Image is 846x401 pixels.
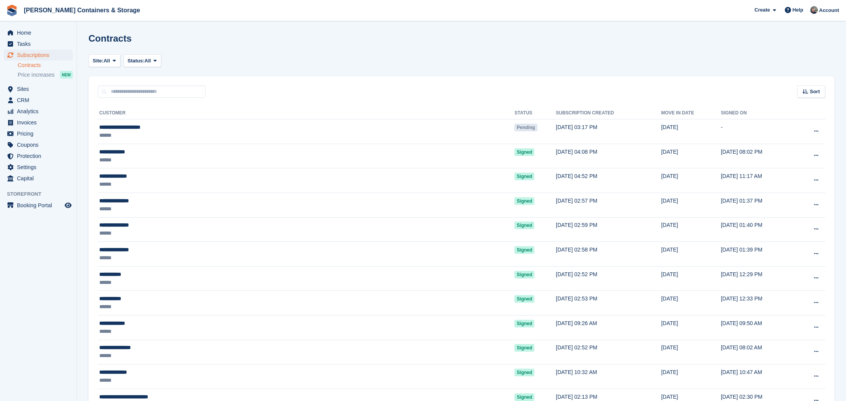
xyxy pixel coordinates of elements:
[17,139,63,150] span: Coupons
[514,148,534,156] span: Signed
[661,217,721,242] td: [DATE]
[721,315,796,340] td: [DATE] 09:50 AM
[514,393,534,401] span: Signed
[556,364,661,389] td: [DATE] 10:32 AM
[793,6,803,14] span: Help
[63,201,73,210] a: Preview store
[4,39,73,49] a: menu
[721,364,796,389] td: [DATE] 10:47 AM
[514,271,534,279] span: Signed
[4,151,73,161] a: menu
[556,193,661,217] td: [DATE] 02:57 PM
[17,50,63,60] span: Subscriptions
[17,128,63,139] span: Pricing
[514,295,534,303] span: Signed
[17,27,63,38] span: Home
[4,50,73,60] a: menu
[514,107,556,119] th: Status
[4,139,73,150] a: menu
[556,266,661,291] td: [DATE] 02:52 PM
[18,71,55,79] span: Price increases
[661,340,721,364] td: [DATE]
[514,173,534,180] span: Signed
[514,344,534,352] span: Signed
[721,266,796,291] td: [DATE] 12:29 PM
[514,369,534,376] span: Signed
[4,106,73,117] a: menu
[721,107,796,119] th: Signed on
[661,107,721,119] th: Move in date
[21,4,143,17] a: [PERSON_NAME] Containers & Storage
[4,84,73,94] a: menu
[17,200,63,211] span: Booking Portal
[556,291,661,315] td: [DATE] 02:53 PM
[17,84,63,94] span: Sites
[556,107,661,119] th: Subscription created
[661,364,721,389] td: [DATE]
[661,168,721,193] td: [DATE]
[17,106,63,117] span: Analytics
[721,291,796,315] td: [DATE] 12:33 PM
[556,217,661,242] td: [DATE] 02:59 PM
[98,107,514,119] th: Customer
[123,54,161,67] button: Status: All
[6,5,18,16] img: stora-icon-8386f47178a22dfd0bd8f6a31ec36ba5ce8667c1dd55bd0f319d3a0aa187defe.svg
[88,54,120,67] button: Site: All
[17,95,63,106] span: CRM
[721,217,796,242] td: [DATE] 01:40 PM
[810,88,820,96] span: Sort
[661,315,721,340] td: [DATE]
[721,242,796,267] td: [DATE] 01:39 PM
[17,151,63,161] span: Protection
[17,39,63,49] span: Tasks
[4,128,73,139] a: menu
[514,320,534,327] span: Signed
[661,144,721,168] td: [DATE]
[4,200,73,211] a: menu
[721,119,796,144] td: -
[7,190,77,198] span: Storefront
[754,6,770,14] span: Create
[145,57,151,65] span: All
[4,162,73,173] a: menu
[17,173,63,184] span: Capital
[556,315,661,340] td: [DATE] 09:26 AM
[18,70,73,79] a: Price increases NEW
[93,57,103,65] span: Site:
[661,266,721,291] td: [DATE]
[103,57,110,65] span: All
[60,71,73,79] div: NEW
[514,124,537,131] span: Pending
[721,193,796,217] td: [DATE] 01:37 PM
[661,119,721,144] td: [DATE]
[4,173,73,184] a: menu
[661,291,721,315] td: [DATE]
[17,162,63,173] span: Settings
[128,57,145,65] span: Status:
[17,117,63,128] span: Invoices
[4,95,73,106] a: menu
[18,62,73,69] a: Contracts
[514,246,534,254] span: Signed
[661,193,721,217] td: [DATE]
[661,242,721,267] td: [DATE]
[721,144,796,168] td: [DATE] 08:02 PM
[514,197,534,205] span: Signed
[556,168,661,193] td: [DATE] 04:52 PM
[556,340,661,364] td: [DATE] 02:52 PM
[514,221,534,229] span: Signed
[810,6,818,14] img: Adam Greenhalgh
[556,242,661,267] td: [DATE] 02:58 PM
[88,33,132,44] h1: Contracts
[721,168,796,193] td: [DATE] 11:17 AM
[721,340,796,364] td: [DATE] 08:02 AM
[819,7,839,14] span: Account
[4,27,73,38] a: menu
[556,119,661,144] td: [DATE] 03:17 PM
[4,117,73,128] a: menu
[556,144,661,168] td: [DATE] 04:08 PM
